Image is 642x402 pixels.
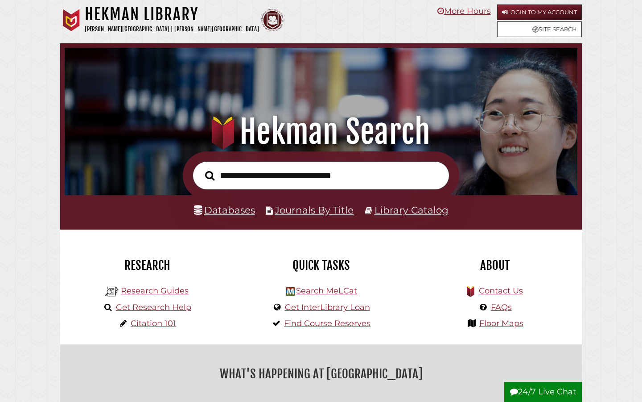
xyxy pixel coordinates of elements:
h2: What's Happening at [GEOGRAPHIC_DATA] [67,364,575,384]
a: Search MeLCat [296,286,357,296]
h2: About [415,258,575,273]
h2: Quick Tasks [241,258,401,273]
a: Contact Us [479,286,523,296]
a: FAQs [491,302,512,312]
h1: Hekman Library [85,4,259,24]
a: Citation 101 [131,318,176,328]
p: [PERSON_NAME][GEOGRAPHIC_DATA] | [PERSON_NAME][GEOGRAPHIC_DATA] [85,24,259,34]
a: Login to My Account [497,4,582,20]
a: Get Research Help [116,302,191,312]
a: Find Course Reserves [284,318,370,328]
img: Calvin University [60,9,82,31]
h2: Research [67,258,227,273]
a: Floor Maps [479,318,523,328]
a: Research Guides [121,286,189,296]
img: Hekman Library Logo [286,287,295,296]
a: Library Catalog [374,204,449,216]
button: Search [201,168,219,183]
a: Get InterLibrary Loan [285,302,370,312]
a: More Hours [437,6,491,16]
a: Databases [194,204,255,216]
img: Calvin Theological Seminary [261,9,284,31]
a: Site Search [497,21,582,37]
i: Search [205,170,214,180]
a: Journals By Title [275,204,354,216]
img: Hekman Library Logo [105,285,119,298]
h1: Hekman Search [74,112,568,151]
